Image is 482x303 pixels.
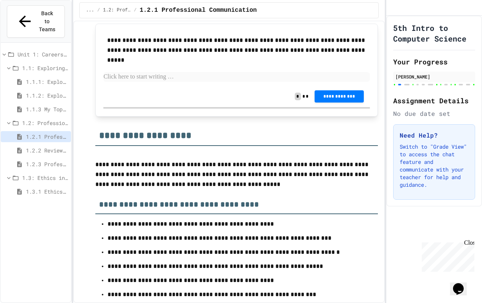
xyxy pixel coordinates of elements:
span: 1.1: Exploring CS Careers [22,64,68,72]
iframe: chat widget [419,239,474,272]
span: 1.2.2 Review - Professional Communication [26,146,68,154]
div: No due date set [393,109,475,118]
h2: Assignment Details [393,95,475,106]
h3: Need Help? [400,131,469,140]
span: / [134,7,137,13]
span: 1.1.2: Exploring CS Careers - Review [26,91,68,99]
span: 1.2: Professional Communication [103,7,131,13]
span: 1.2.3 Professional Communication Challenge [26,160,68,168]
span: 1.2.1 Professional Communication [26,133,68,141]
div: Chat with us now!Close [3,3,53,48]
span: / [97,7,100,13]
h2: Your Progress [393,56,475,67]
h1: 5th Intro to Computer Science [393,22,475,44]
span: 1.1.3 My Top 3 CS Careers! [26,105,68,113]
p: Switch to "Grade View" to access the chat feature and communicate with your teacher for help and ... [400,143,469,189]
span: ... [86,7,94,13]
div: [PERSON_NAME] [395,73,473,80]
span: 1.2: Professional Communication [22,119,68,127]
span: 1.2.1 Professional Communication [140,6,257,15]
iframe: chat widget [450,273,474,295]
span: 1.3.1 Ethics in Computer Science [26,188,68,196]
button: Back to Teams [7,5,65,38]
span: 1.1.1: Exploring CS Careers [26,78,68,86]
span: Unit 1: Careers & Professionalism [18,50,68,58]
span: Back to Teams [38,10,56,34]
span: 1.3: Ethics in Computing [22,174,68,182]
